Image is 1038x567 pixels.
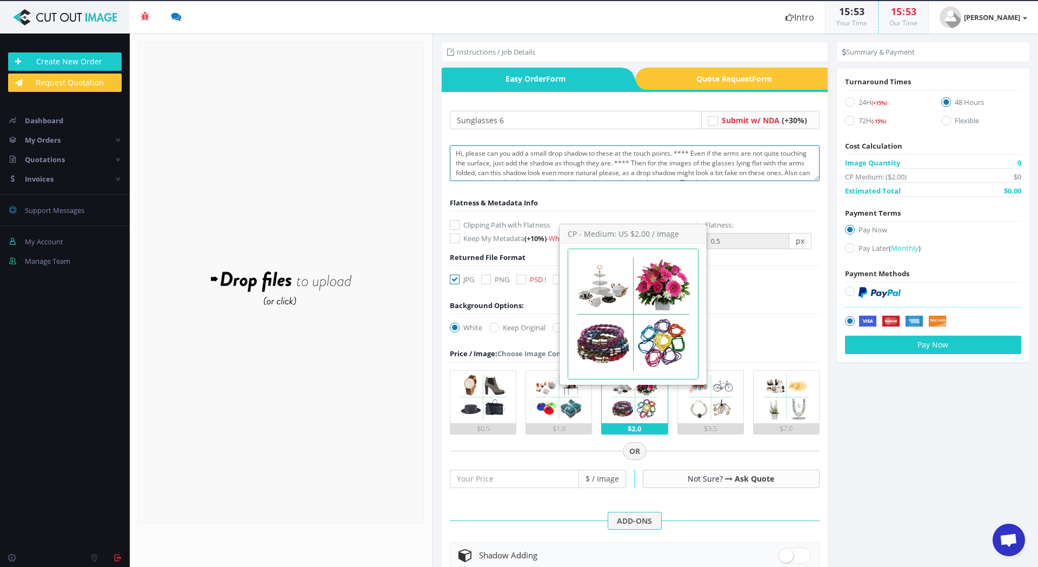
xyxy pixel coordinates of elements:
[450,348,588,359] div: Choose Image Complexity
[524,234,547,243] span: (+10%)
[859,316,947,328] img: Securely by Stripe
[25,155,65,164] span: Quotations
[722,115,807,125] a: Submit w/ NDA (+30%)
[891,5,902,18] span: 15
[648,68,828,90] span: Quote Request
[549,234,589,243] a: What's This?
[845,269,909,278] span: Payment Methods
[1004,185,1021,196] span: $0.00
[442,68,621,90] a: Easy OrderForm
[648,68,828,90] a: Quote RequestForm
[688,473,723,484] span: Not Sure?
[845,77,911,86] span: Turnaround Times
[845,157,900,168] span: Image Quantity
[964,12,1020,22] strong: [PERSON_NAME]
[526,423,591,434] div: $1.0
[579,470,626,488] span: $ / Image
[602,423,667,434] div: $2.0
[854,5,864,18] span: 53
[25,174,54,184] span: Invoices
[871,97,887,107] a: (+15%)
[450,322,482,333] label: White
[609,371,661,423] img: 3.png
[450,470,579,488] input: Your Price
[568,249,698,379] img: 3.png
[560,225,706,244] h3: CP - Medium: US $2.00 / Image
[8,74,122,92] a: Request Quotation
[891,243,919,253] span: Monthly
[25,116,63,125] span: Dashboard
[489,322,545,333] label: Keep Original
[845,243,1021,257] label: Pay Later
[735,473,774,484] a: Ask Quote
[479,550,537,561] span: Shadow Adding
[450,219,696,230] label: Clipping Path with Flatness
[845,185,901,196] span: Estimated Total
[782,115,807,125] span: (+30%)
[789,233,811,249] span: px
[775,1,825,34] a: Intro
[839,5,850,18] span: 15
[533,371,585,423] img: 2.png
[929,1,1038,34] a: [PERSON_NAME]
[25,256,70,266] span: Manage Team
[940,6,961,28] img: user_default.jpg
[760,371,813,423] img: 5.png
[530,275,546,284] span: PSD !
[1017,157,1021,168] span: 0
[941,97,1021,111] label: 48 Hours
[889,243,921,253] a: (Monthly)
[678,423,743,434] div: $3.5
[705,219,733,230] label: Flatness:
[845,115,925,130] label: 72H
[450,300,524,311] div: Background Options:
[450,252,525,262] span: Returned File Format
[447,46,535,57] li: Instructions / Job Details
[481,274,509,285] label: PNG
[845,336,1021,354] button: Pay Now
[845,224,1021,239] label: Pay Now
[902,5,906,18] span: :
[450,111,702,129] input: Your Order Title
[8,52,122,71] a: Create New Order
[941,115,1021,130] label: Flexible
[889,18,917,28] small: Our Time
[906,5,916,18] span: 53
[450,423,516,434] div: $0.5
[25,135,61,145] span: My Orders
[871,99,887,106] span: (+15%)
[457,371,509,423] img: 1.png
[722,115,780,125] span: Submit w/ NDA
[871,118,886,125] span: (-15%)
[442,68,621,90] span: Easy Order
[608,512,662,530] span: ADD-ONS
[993,524,1025,556] a: Open chat
[25,237,63,246] span: My Account
[842,46,915,57] li: Summary & Payment
[546,74,566,84] i: Form
[845,208,901,218] span: Payment Terms
[850,5,854,18] span: :
[845,141,902,151] span: Cost Calculation
[752,74,772,84] i: Form
[845,97,925,111] label: 24H
[450,198,538,208] span: Flatness & Metadata Info
[25,205,84,215] span: Support Messages
[859,287,901,298] img: PayPal
[450,349,497,358] span: Price / Image:
[623,442,647,461] span: OR
[8,9,122,25] img: Cut Out Image
[754,423,819,434] div: $7.0
[450,274,474,285] label: JPG
[845,171,907,182] span: CP Medium: ($2.00)
[1014,171,1021,182] span: $0
[684,371,737,423] img: 4.png
[553,322,605,333] label: Transparent
[450,233,696,244] label: Keep My Metadata -
[871,116,886,125] a: (-15%)
[836,18,867,28] small: Your Time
